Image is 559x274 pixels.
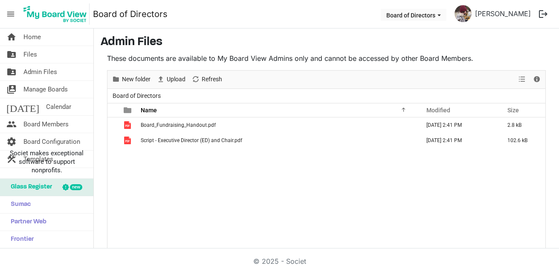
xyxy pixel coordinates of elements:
[417,133,498,148] td: September 15, 2025 2:41 PM column header Modified
[70,184,82,190] div: new
[141,137,242,143] span: Script - Executive Director (ED) and Chair.pdf
[534,5,552,23] button: logout
[531,74,543,85] button: Details
[101,35,552,50] h3: Admin Files
[141,107,157,114] span: Name
[6,133,17,150] span: settings
[155,74,187,85] button: Upload
[517,74,527,85] button: View dropdownbutton
[6,196,31,213] span: Sumac
[417,117,498,133] td: September 15, 2025 2:41 PM column header Modified
[107,133,119,148] td: checkbox
[190,74,224,85] button: Refresh
[6,231,34,248] span: Frontier
[498,117,545,133] td: 2.8 kB is template cell column header Size
[23,29,41,46] span: Home
[23,46,37,63] span: Files
[154,71,188,88] div: Upload
[109,71,154,88] div: New folder
[107,53,546,63] p: These documents are available to My Board View Admins only and cannot be accessed by other Board ...
[530,71,544,88] div: Details
[201,74,223,85] span: Refresh
[166,74,186,85] span: Upload
[253,257,306,265] a: © 2025 - Societ
[426,107,450,114] span: Modified
[6,29,17,46] span: home
[110,74,152,85] button: New folder
[21,3,93,25] a: My Board View Logo
[188,71,225,88] div: Refresh
[381,9,446,21] button: Board of Directors dropdownbutton
[6,214,46,231] span: Partner Web
[6,63,17,80] span: folder_shared
[23,63,57,80] span: Admin Files
[472,5,534,22] a: [PERSON_NAME]
[119,117,138,133] td: is template cell column header type
[107,117,119,133] td: checkbox
[23,133,80,150] span: Board Configuration
[138,133,417,148] td: Script - Executive Director (ED) and Chair.pdf is template cell column header Name
[6,116,17,133] span: people
[119,133,138,148] td: is template cell column header type
[138,117,417,133] td: Board_Fundraising_Handout.pdf is template cell column header Name
[6,81,17,98] span: switch_account
[141,122,216,128] span: Board_Fundraising_Handout.pdf
[3,6,19,22] span: menu
[4,149,90,174] span: Societ makes exceptional software to support nonprofits.
[93,6,168,23] a: Board of Directors
[21,3,90,25] img: My Board View Logo
[23,81,68,98] span: Manage Boards
[455,5,472,22] img: a6ah0srXjuZ-12Q8q2R8a_YFlpLfa_R6DrblpP7LWhseZaehaIZtCsKbqyqjCVmcIyzz-CnSwFS6VEpFR7BkWg_thumb.png
[498,133,545,148] td: 102.6 kB is template cell column header Size
[515,71,530,88] div: View
[23,116,69,133] span: Board Members
[46,98,71,115] span: Calendar
[6,98,39,115] span: [DATE]
[111,91,162,101] span: Board of Directors
[121,74,151,85] span: New folder
[6,46,17,63] span: folder_shared
[6,179,52,196] span: Glass Register
[507,107,519,114] span: Size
